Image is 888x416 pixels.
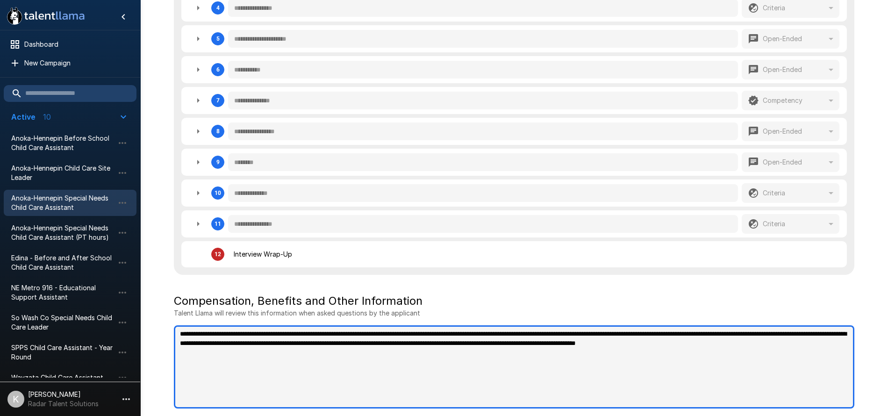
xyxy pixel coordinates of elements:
div: 7 [216,97,220,104]
p: Open-Ended [763,65,802,74]
div: 9 [181,149,847,176]
div: 5 [181,25,847,52]
p: Open-Ended [763,34,802,43]
div: 7 [181,87,847,114]
div: 9 [216,159,220,165]
div: 4 [216,5,220,11]
div: 11 [181,210,847,237]
h5: Compensation, Benefits and Other Information [174,294,854,308]
div: 8 [181,118,847,145]
p: Criteria [763,188,785,198]
p: Open-Ended [763,127,802,136]
p: Open-Ended [763,158,802,167]
div: 12 [215,251,221,258]
div: 10 [181,179,847,207]
div: 11 [215,221,221,227]
p: Criteria [763,3,785,13]
div: 10 [215,190,221,196]
p: Competency [763,96,802,105]
div: 5 [216,36,220,42]
p: Criteria [763,219,785,229]
p: Interview Wrap-Up [234,250,292,259]
div: 6 [216,66,220,73]
p: Talent Llama will review this information when asked questions by the applicant [174,308,854,318]
div: 8 [216,128,220,135]
div: 6 [181,56,847,83]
